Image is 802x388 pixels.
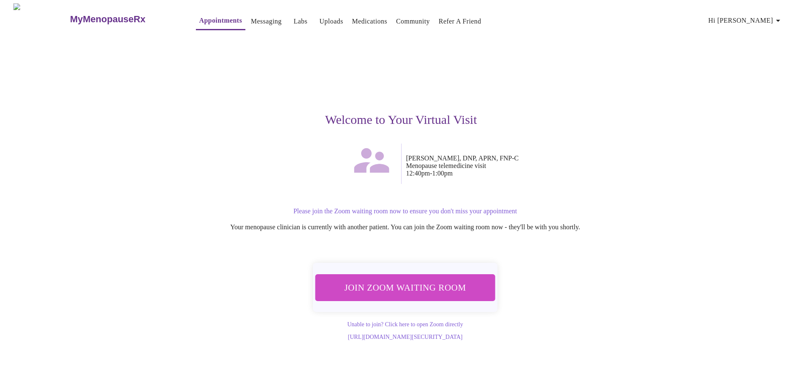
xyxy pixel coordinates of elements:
a: Community [396,16,430,27]
button: Uploads [316,13,347,30]
button: Hi [PERSON_NAME] [705,12,786,29]
span: Hi [PERSON_NAME] [708,15,783,26]
a: Medications [352,16,387,27]
a: MyMenopauseRx [69,5,179,34]
button: Community [393,13,433,30]
a: Appointments [199,15,242,26]
p: Please join the Zoom waiting room now to ensure you don't miss your appointment [151,207,659,215]
button: Labs [287,13,314,30]
p: Your menopause clinician is currently with another patient. You can join the Zoom waiting room no... [151,223,659,231]
a: [URL][DOMAIN_NAME][SECURITY_DATA] [348,334,462,340]
button: Appointments [196,12,245,30]
a: Messaging [251,16,281,27]
button: Messaging [247,13,285,30]
span: Join Zoom Waiting Room [326,280,484,295]
img: MyMenopauseRx Logo [13,3,69,35]
button: Medications [349,13,391,30]
h3: MyMenopauseRx [70,14,146,25]
a: Unable to join? Click here to open Zoom directly [347,321,463,328]
a: Uploads [320,16,344,27]
button: Refer a Friend [435,13,485,30]
h3: Welcome to Your Virtual Visit [143,113,659,127]
a: Labs [294,16,307,27]
p: [PERSON_NAME], DNP, APRN, FNP-C Menopause telemedicine visit 12:40pm - 1:00pm [406,155,659,177]
button: Join Zoom Waiting Room [315,274,495,301]
a: Refer a Friend [439,16,482,27]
